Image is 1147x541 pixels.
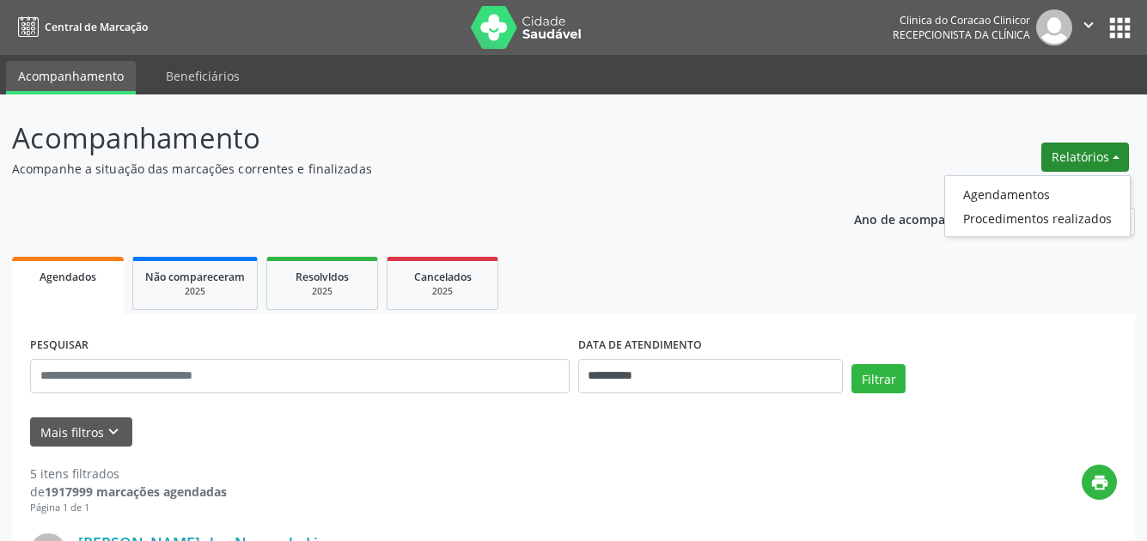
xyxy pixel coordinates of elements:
div: Clinica do Coracao Clinicor [893,13,1030,27]
span: Central de Marcação [45,20,148,34]
i:  [1079,15,1098,34]
span: Não compareceram [145,270,245,284]
a: Procedimentos realizados [945,206,1130,230]
i: print [1090,473,1109,492]
div: Página 1 de 1 [30,501,227,515]
i: keyboard_arrow_down [104,422,123,441]
span: Agendados [40,270,96,284]
a: Agendamentos [945,182,1130,206]
div: 2025 [145,285,245,298]
button: print [1082,465,1117,500]
img: img [1036,9,1072,46]
span: Resolvidos [296,270,349,284]
p: Ano de acompanhamento [854,208,1006,229]
button: Filtrar [851,364,906,393]
ul: Relatórios [944,175,1131,237]
p: Acompanhe a situação das marcações correntes e finalizadas [12,160,798,178]
button: apps [1105,13,1135,43]
div: 5 itens filtrados [30,465,227,483]
a: Acompanhamento [6,61,136,94]
strong: 1917999 marcações agendadas [45,483,227,500]
a: Beneficiários [154,61,252,91]
button: Mais filtroskeyboard_arrow_down [30,417,132,447]
a: Central de Marcação [12,13,148,41]
span: Cancelados [414,270,472,284]
div: 2025 [279,285,365,298]
button:  [1072,9,1105,46]
button: Relatórios [1041,143,1129,172]
label: PESQUISAR [30,332,88,359]
p: Acompanhamento [12,117,798,160]
span: Recepcionista da clínica [893,27,1030,42]
label: DATA DE ATENDIMENTO [578,332,702,359]
div: 2025 [400,285,485,298]
div: de [30,483,227,501]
